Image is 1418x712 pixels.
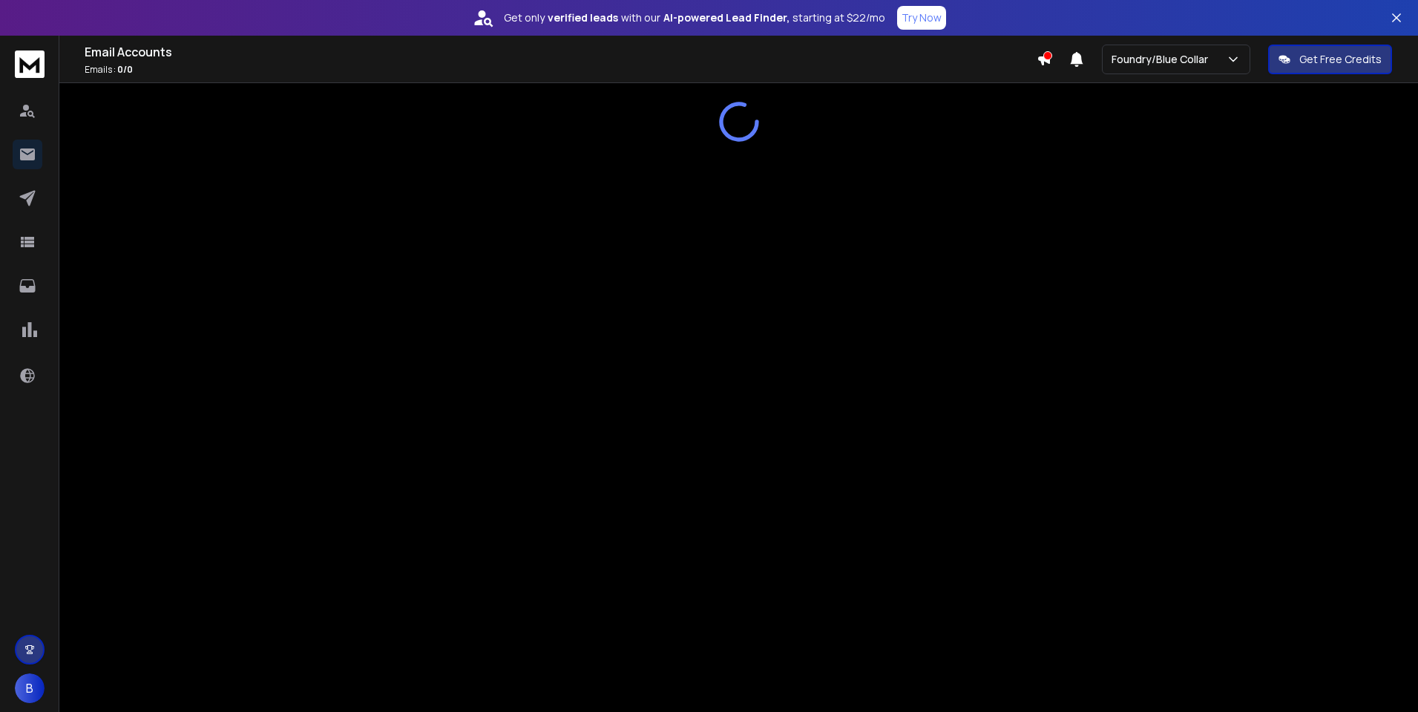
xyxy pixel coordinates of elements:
span: 0 / 0 [117,63,133,76]
p: Emails : [85,64,1037,76]
button: Get Free Credits [1268,45,1392,74]
img: logo [15,50,45,78]
p: Get Free Credits [1299,52,1382,67]
strong: verified leads [548,10,618,25]
button: B [15,673,45,703]
strong: AI-powered Lead Finder, [663,10,790,25]
h1: Email Accounts [85,43,1037,61]
button: Try Now [897,6,946,30]
p: Foundry/Blue Collar [1112,52,1214,67]
p: Get only with our starting at $22/mo [504,10,885,25]
p: Try Now [902,10,942,25]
